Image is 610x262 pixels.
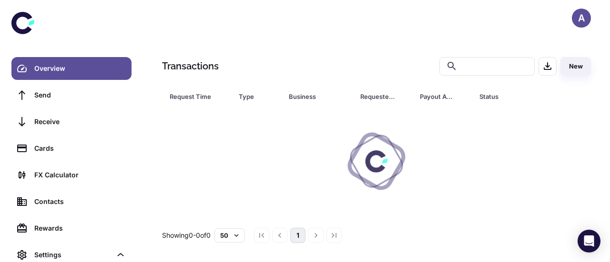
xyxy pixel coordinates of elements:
p: Showing 0-0 of 0 [162,230,211,241]
div: Requested Amount [360,90,396,103]
div: Send [34,90,126,100]
div: FX Calculator [34,170,126,180]
button: A [572,9,591,28]
div: Overview [34,63,126,74]
div: Cards [34,143,126,154]
a: FX Calculator [11,164,132,186]
div: Contacts [34,196,126,207]
nav: pagination navigation [253,228,343,243]
span: Status [479,90,551,103]
div: Open Intercom Messenger [578,230,600,252]
div: Status [479,90,539,103]
div: Type [239,90,265,103]
span: Request Time [170,90,227,103]
div: Rewards [34,223,126,233]
button: New [560,57,591,76]
button: page 1 [290,228,305,243]
div: Payout Amount [420,90,456,103]
h1: Transactions [162,59,219,73]
a: Receive [11,110,132,133]
button: 50 [214,228,245,243]
a: Cards [11,137,132,160]
div: Receive [34,116,126,127]
a: Contacts [11,190,132,213]
div: Settings [34,250,112,260]
span: Type [239,90,277,103]
span: Requested Amount [360,90,408,103]
span: Payout Amount [420,90,468,103]
a: Overview [11,57,132,80]
a: Send [11,84,132,107]
a: Rewards [11,217,132,240]
div: Request Time [170,90,215,103]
